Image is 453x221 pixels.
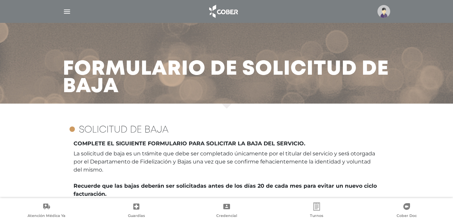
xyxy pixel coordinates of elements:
[1,202,91,220] a: Atención Médica Ya
[74,135,380,198] p: La solicitud de baja es un trámite que debe ser completado únicamente por el titular del servicio...
[91,202,181,220] a: Guardias
[310,213,323,219] span: Turnos
[63,61,391,96] h3: FORMULARIO DE SOLICITUD DE BAJA
[74,183,377,197] strong: Recuerde que las bajas deberán ser solicitadas antes de los días 20 de cada mes para evitar un nu...
[181,202,271,220] a: Credencial
[63,7,71,16] img: Cober_menu-lines-white.svg
[79,126,169,135] h4: Solicitud de baja
[377,5,390,18] img: profile-placeholder.svg
[362,202,452,220] a: Cober Doc
[206,3,241,20] img: logo_cober_home-white.png
[74,135,380,148] strong: COMPLETE EL SIGUIENTE FORMULARIO PARA SOLICITAR LA BAJA DEL SERVICIO.
[216,213,237,219] span: Credencial
[28,213,65,219] span: Atención Médica Ya
[128,213,145,219] span: Guardias
[397,213,417,219] span: Cober Doc
[272,202,362,220] a: Turnos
